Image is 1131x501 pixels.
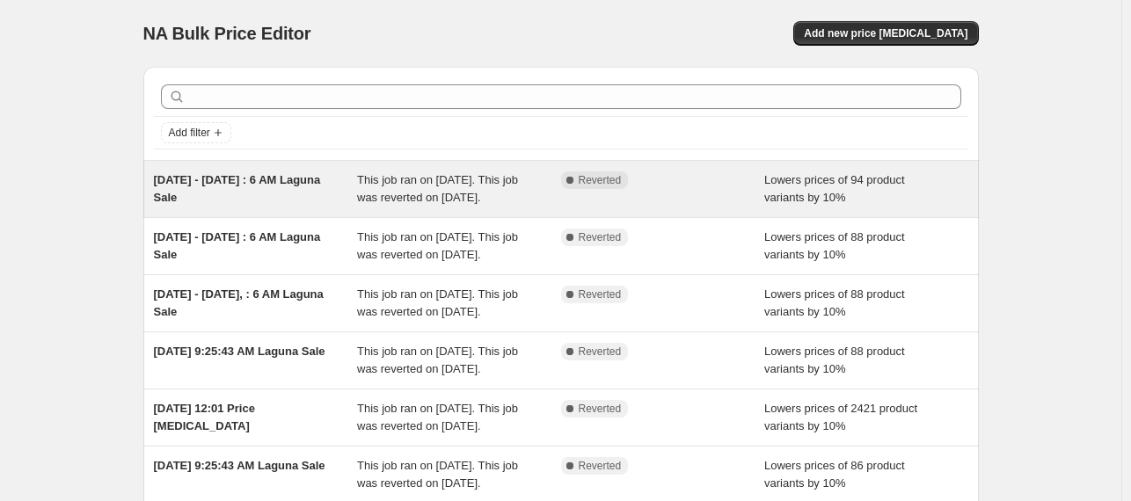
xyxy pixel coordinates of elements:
[579,345,622,359] span: Reverted
[161,122,231,143] button: Add filter
[804,26,967,40] span: Add new price [MEDICAL_DATA]
[357,173,518,204] span: This job ran on [DATE]. This job was reverted on [DATE].
[579,173,622,187] span: Reverted
[579,402,622,416] span: Reverted
[793,21,978,46] button: Add new price [MEDICAL_DATA]
[154,173,321,204] span: [DATE] - [DATE] : 6 AM Laguna Sale
[764,230,905,261] span: Lowers prices of 88 product variants by 10%
[143,24,311,43] span: NA Bulk Price Editor
[764,459,905,490] span: Lowers prices of 86 product variants by 10%
[764,345,905,375] span: Lowers prices of 88 product variants by 10%
[169,126,210,140] span: Add filter
[579,459,622,473] span: Reverted
[357,402,518,432] span: This job ran on [DATE]. This job was reverted on [DATE].
[764,287,905,318] span: Lowers prices of 88 product variants by 10%
[579,230,622,244] span: Reverted
[154,230,321,261] span: [DATE] - [DATE] : 6 AM Laguna Sale
[579,287,622,301] span: Reverted
[154,345,325,358] span: [DATE] 9:25:43 AM Laguna Sale
[764,402,917,432] span: Lowers prices of 2421 product variants by 10%
[357,345,518,375] span: This job ran on [DATE]. This job was reverted on [DATE].
[357,230,518,261] span: This job ran on [DATE]. This job was reverted on [DATE].
[154,402,255,432] span: [DATE] 12:01 Price [MEDICAL_DATA]
[357,287,518,318] span: This job ran on [DATE]. This job was reverted on [DATE].
[154,459,325,472] span: [DATE] 9:25:43 AM Laguna Sale
[154,287,324,318] span: [DATE] - [DATE], : 6 AM Laguna Sale
[764,173,905,204] span: Lowers prices of 94 product variants by 10%
[357,459,518,490] span: This job ran on [DATE]. This job was reverted on [DATE].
